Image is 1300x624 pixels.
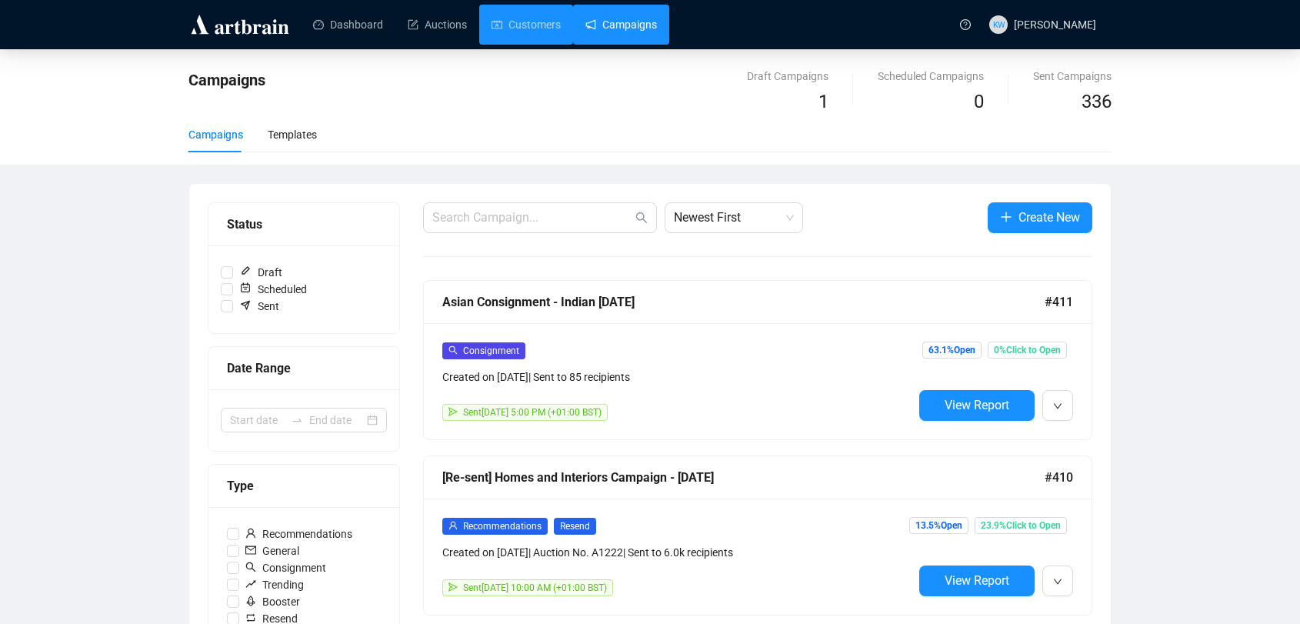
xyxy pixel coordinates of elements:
[448,345,458,355] span: search
[448,582,458,592] span: send
[1045,468,1073,487] span: #410
[313,5,383,45] a: Dashboard
[674,203,794,232] span: Newest First
[442,468,1045,487] div: [Re-sent] Homes and Interiors Campaign - [DATE]
[975,517,1067,534] span: 23.9% Click to Open
[188,71,265,89] span: Campaigns
[585,5,657,45] a: Campaigns
[245,596,256,606] span: rocket
[188,12,292,37] img: logo
[1033,68,1112,85] div: Sent Campaigns
[239,542,305,559] span: General
[988,202,1092,233] button: Create New
[554,518,596,535] span: Resend
[432,209,632,227] input: Search Campaign...
[188,126,243,143] div: Campaigns
[227,359,381,378] div: Date Range
[1014,18,1096,31] span: [PERSON_NAME]
[747,68,828,85] div: Draft Campaigns
[233,281,313,298] span: Scheduled
[492,5,561,45] a: Customers
[291,414,303,426] span: to
[919,566,1035,596] button: View Report
[878,68,984,85] div: Scheduled Campaigns
[463,582,607,593] span: Sent [DATE] 10:00 AM (+01:00 BST)
[227,215,381,234] div: Status
[922,342,982,359] span: 63.1% Open
[239,576,310,593] span: Trending
[945,398,1009,412] span: View Report
[992,18,1005,31] span: KW
[239,593,306,610] span: Booster
[1045,292,1073,312] span: #411
[818,91,828,112] span: 1
[268,126,317,143] div: Templates
[245,579,256,589] span: rise
[635,212,648,224] span: search
[408,5,467,45] a: Auctions
[1053,577,1062,586] span: down
[245,545,256,556] span: mail
[442,544,913,561] div: Created on [DATE] | Auction No. A1222 | Sent to 6.0k recipients
[245,612,256,623] span: retweet
[988,342,1067,359] span: 0% Click to Open
[448,407,458,416] span: send
[233,298,285,315] span: Sent
[233,264,288,281] span: Draft
[423,280,1092,440] a: Asian Consignment - Indian [DATE]#411searchConsignmentCreated on [DATE]| Sent to 85 recipientssen...
[463,521,542,532] span: Recommendations
[1000,211,1012,223] span: plus
[909,517,968,534] span: 13.5% Open
[230,412,285,429] input: Start date
[239,526,358,542] span: Recommendations
[1018,208,1080,227] span: Create New
[1082,91,1112,112] span: 336
[463,407,602,418] span: Sent [DATE] 5:00 PM (+01:00 BST)
[919,390,1035,421] button: View Report
[945,573,1009,588] span: View Report
[1053,402,1062,411] span: down
[442,369,913,385] div: Created on [DATE] | Sent to 85 recipients
[448,521,458,530] span: user
[291,414,303,426] span: swap-right
[960,19,971,30] span: question-circle
[974,91,984,112] span: 0
[442,292,1045,312] div: Asian Consignment - Indian [DATE]
[245,562,256,572] span: search
[463,345,519,356] span: Consignment
[309,412,364,429] input: End date
[245,528,256,539] span: user
[423,455,1092,616] a: [Re-sent] Homes and Interiors Campaign - [DATE]#410userRecommendationsResendCreated on [DATE]| Au...
[227,476,381,496] div: Type
[239,559,332,576] span: Consignment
